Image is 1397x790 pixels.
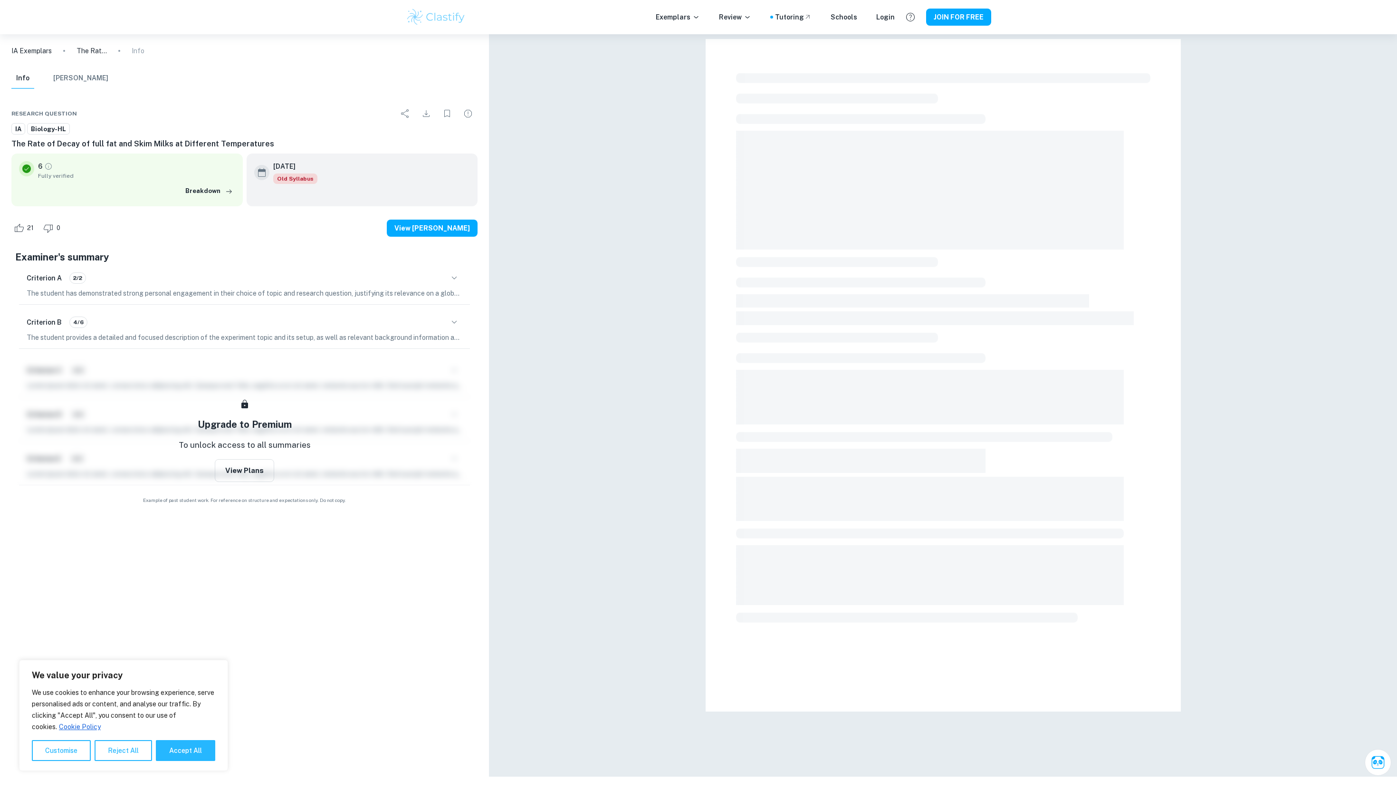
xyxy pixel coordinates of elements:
button: JOIN FOR FREE [926,9,991,26]
a: Cookie Policy [58,723,101,731]
div: Bookmark [438,104,457,123]
span: 21 [22,223,39,233]
div: Report issue [459,104,478,123]
h5: Upgrade to Premium [198,417,292,432]
h6: Criterion B [27,317,62,328]
span: Biology-HL [28,125,69,134]
span: 0 [51,223,66,233]
button: Customise [32,740,91,761]
div: Starting from the May 2025 session, the Biology IA requirements have changed. It's OK to refer to... [273,173,317,184]
a: Schools [831,12,857,22]
p: Exemplars [656,12,700,22]
h6: The Rate of Decay of full fat and Skim Milks at Different Temperatures [11,138,478,150]
a: Grade fully verified [44,162,53,171]
p: The Rate of Decay of full fat and Skim Milks at Different Temperatures [77,46,107,56]
div: Like [11,221,39,236]
p: 6 [38,161,42,172]
button: View [PERSON_NAME] [387,220,478,237]
button: Accept All [156,740,215,761]
span: IA [12,125,25,134]
p: We value your privacy [32,670,215,681]
span: Old Syllabus [273,173,317,184]
a: Tutoring [775,12,812,22]
a: Login [876,12,895,22]
p: The student provides a detailed and focused description of the experiment topic and its setup, as... [27,332,462,343]
div: Share [396,104,415,123]
span: 2/2 [70,274,86,282]
button: Info [11,68,34,89]
button: Ask Clai [1365,749,1391,776]
a: IA Exemplars [11,46,52,56]
h6: [DATE] [273,161,310,172]
p: Review [719,12,751,22]
button: View Plans [215,459,274,482]
p: Info [132,46,144,56]
p: To unlock access to all summaries [179,439,311,452]
span: Example of past student work. For reference on structure and expectations only. Do not copy. [11,497,478,504]
div: We value your privacy [19,660,228,771]
a: IA [11,123,25,135]
span: 4/6 [70,318,87,327]
button: [PERSON_NAME] [53,68,108,89]
div: Download [417,104,436,123]
h5: Examiner's summary [15,250,474,264]
span: Fully verified [38,172,235,180]
button: Help and Feedback [902,9,919,25]
a: Biology-HL [27,123,70,135]
h6: Criterion A [27,273,62,283]
p: The student has demonstrated strong personal engagement in their choice of topic and research que... [27,288,462,299]
span: Research question [11,109,77,118]
button: Breakdown [183,184,235,198]
div: Dislike [41,221,66,236]
img: Clastify logo [406,8,466,27]
button: Reject All [95,740,152,761]
p: We use cookies to enhance your browsing experience, serve personalised ads or content, and analys... [32,687,215,732]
